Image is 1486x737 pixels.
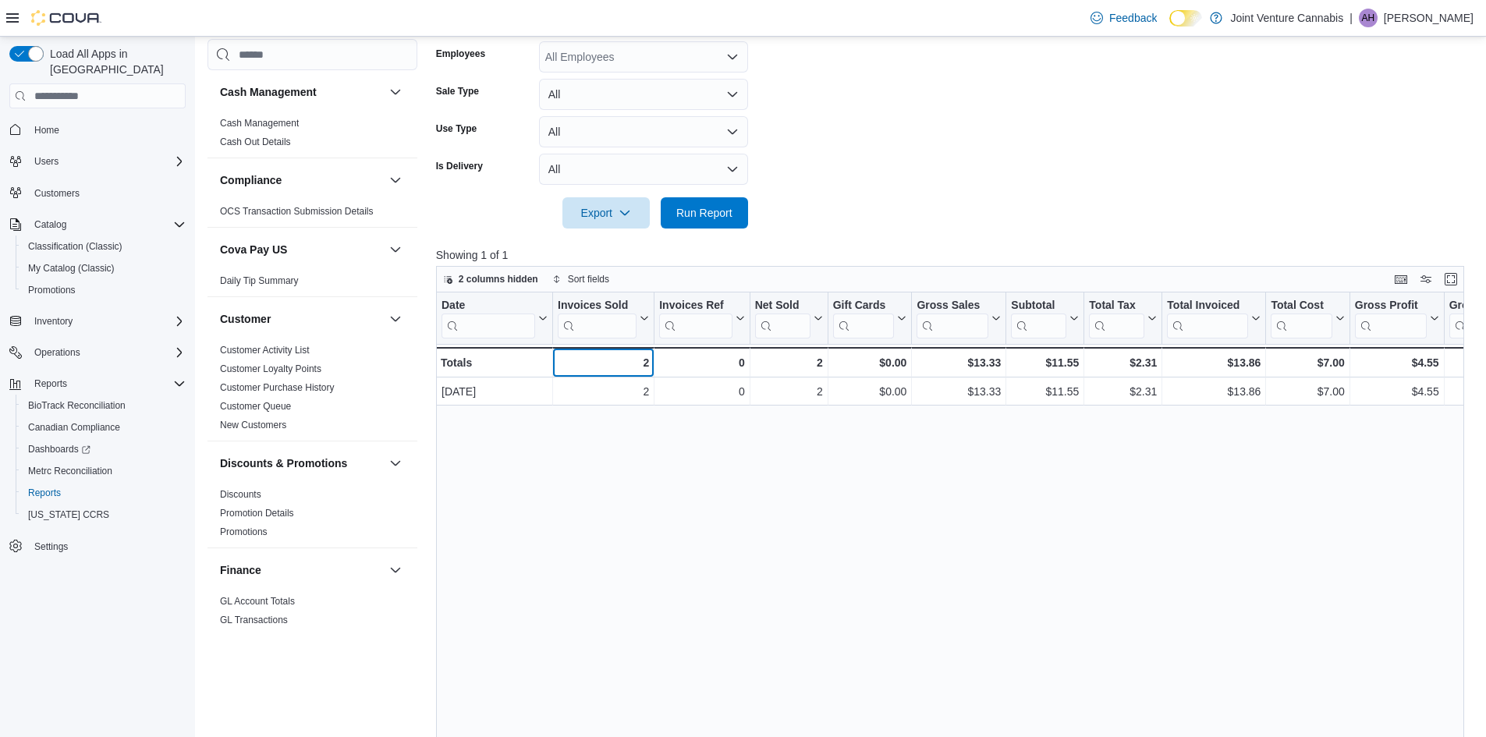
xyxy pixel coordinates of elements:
[572,197,640,229] span: Export
[220,205,374,218] span: OCS Transaction Submission Details
[562,197,650,229] button: Export
[386,561,405,579] button: Finance
[220,420,286,431] a: New Customers
[34,218,66,231] span: Catalog
[3,214,192,236] button: Catalog
[1271,299,1332,314] div: Total Cost
[1355,382,1439,401] div: $4.55
[28,312,186,331] span: Inventory
[16,460,192,482] button: Metrc Reconciliation
[220,489,261,500] a: Discounts
[558,299,649,338] button: Invoices Sold
[659,299,732,338] div: Invoices Ref
[34,187,80,200] span: Customers
[436,122,477,135] label: Use Type
[558,299,637,314] div: Invoices Sold
[1359,9,1378,27] div: ANDREW HOLLIS
[1167,382,1261,401] div: $13.86
[659,353,744,372] div: 0
[1167,299,1261,338] button: Total Invoiced
[207,485,417,547] div: Discounts & Promotions
[1109,10,1157,26] span: Feedback
[1167,353,1261,372] div: $13.86
[1011,353,1079,372] div: $11.55
[220,562,261,578] h3: Finance
[558,299,637,338] div: Invoices Sold
[28,443,90,455] span: Dashboards
[436,85,479,97] label: Sale Type
[1169,10,1202,27] input: Dark Mode
[28,215,186,234] span: Catalog
[659,382,744,401] div: 0
[220,595,295,608] span: GL Account Totals
[220,455,383,471] button: Discounts & Promotions
[917,299,1001,338] button: Gross Sales
[1011,299,1066,338] div: Subtotal
[558,353,649,372] div: 2
[220,118,299,129] a: Cash Management
[832,353,906,372] div: $0.00
[726,51,739,63] button: Open list of options
[1230,9,1343,27] p: Joint Venture Cannabis
[1167,299,1248,338] div: Total Invoiced
[220,507,294,519] span: Promotion Details
[220,136,291,148] span: Cash Out Details
[220,117,299,129] span: Cash Management
[754,353,822,372] div: 2
[220,488,261,501] span: Discounts
[22,484,67,502] a: Reports
[220,596,295,607] a: GL Account Totals
[568,273,609,285] span: Sort fields
[220,311,271,327] h3: Customer
[1442,270,1460,289] button: Enter fullscreen
[917,353,1001,372] div: $13.33
[207,202,417,227] div: Compliance
[539,116,748,147] button: All
[220,172,383,188] button: Compliance
[386,171,405,190] button: Compliance
[1011,299,1079,338] button: Subtotal
[386,240,405,259] button: Cova Pay US
[442,382,548,401] div: [DATE]
[1355,353,1439,372] div: $4.55
[1089,382,1157,401] div: $2.31
[28,487,61,499] span: Reports
[34,155,59,168] span: Users
[3,342,192,363] button: Operations
[28,343,87,362] button: Operations
[220,84,317,100] h3: Cash Management
[220,275,299,286] a: Daily Tip Summary
[220,419,286,431] span: New Customers
[22,505,115,524] a: [US_STATE] CCRS
[22,418,126,437] a: Canadian Compliance
[442,299,535,338] div: Date
[220,136,291,147] a: Cash Out Details
[34,315,73,328] span: Inventory
[28,119,186,139] span: Home
[1384,9,1474,27] p: [PERSON_NAME]
[220,400,291,413] span: Customer Queue
[386,454,405,473] button: Discounts & Promotions
[16,482,192,504] button: Reports
[220,242,383,257] button: Cova Pay US
[539,79,748,110] button: All
[28,421,120,434] span: Canadian Compliance
[220,526,268,538] span: Promotions
[3,535,192,558] button: Settings
[28,508,109,521] span: [US_STATE] CCRS
[22,505,186,524] span: Washington CCRS
[207,271,417,296] div: Cova Pay US
[28,240,122,253] span: Classification (Classic)
[436,247,1475,263] p: Showing 1 of 1
[220,345,310,356] a: Customer Activity List
[1011,382,1079,401] div: $11.55
[220,242,287,257] h3: Cova Pay US
[3,373,192,395] button: Reports
[558,382,649,401] div: 2
[28,343,186,362] span: Operations
[16,236,192,257] button: Classification (Classic)
[22,281,82,299] a: Promotions
[1089,353,1157,372] div: $2.31
[22,440,186,459] span: Dashboards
